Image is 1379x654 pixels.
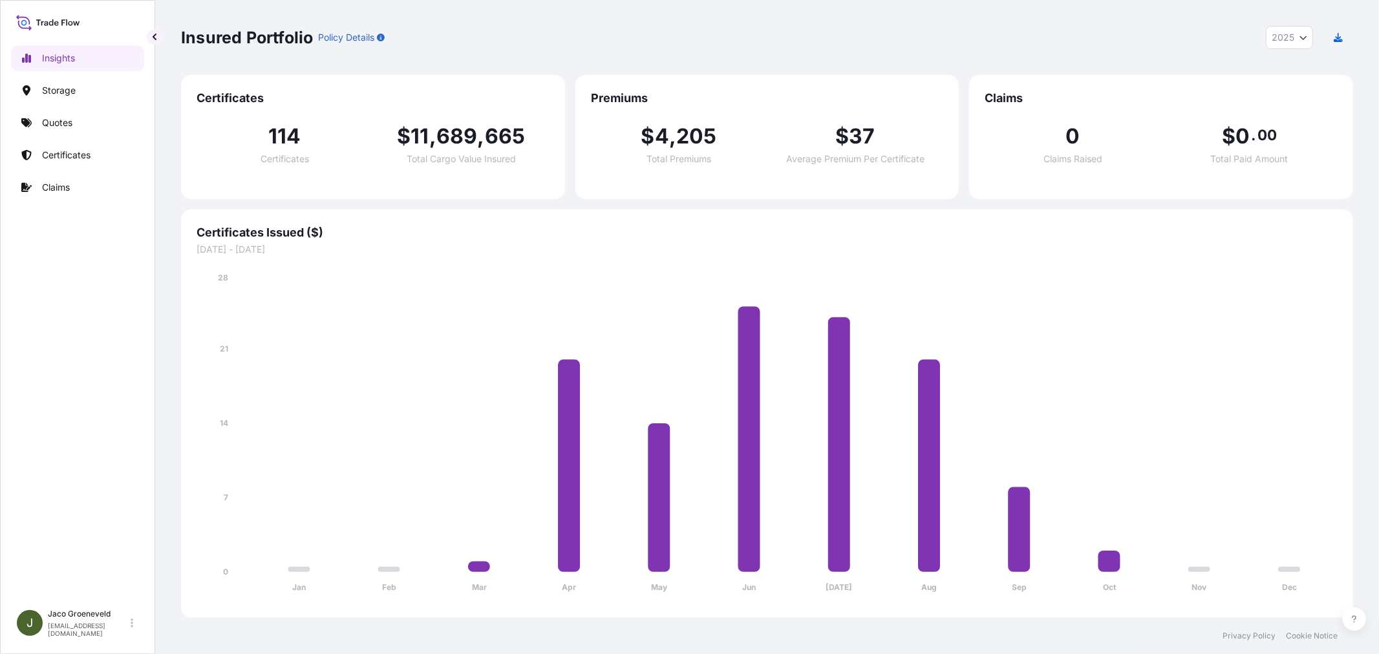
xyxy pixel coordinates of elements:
span: 665 [485,126,526,147]
tspan: 21 [220,344,228,353]
tspan: 28 [218,273,228,282]
a: Insights [11,45,144,71]
tspan: [DATE] [826,583,853,593]
a: Cookie Notice [1286,631,1338,641]
tspan: Sep [1012,583,1027,593]
span: , [669,126,676,147]
span: Claims Raised [1043,154,1102,163]
a: Storage [11,78,144,103]
p: Storage [42,84,76,97]
button: Year Selector [1266,26,1313,49]
span: [DATE] - [DATE] [197,243,1338,256]
tspan: Feb [382,583,396,593]
span: . [1252,130,1256,140]
span: Total Paid Amount [1211,154,1288,163]
p: Insights [42,52,75,65]
span: 4 [655,126,669,147]
span: 689 [436,126,478,147]
p: Certificates [42,149,91,162]
span: $ [1222,126,1235,147]
tspan: 7 [224,492,228,502]
span: $ [641,126,654,147]
span: 205 [676,126,717,147]
span: Claims [985,90,1338,106]
p: Claims [42,181,70,194]
a: Privacy Policy [1223,631,1276,641]
tspan: Jun [742,583,756,593]
a: Certificates [11,142,144,168]
span: 00 [1257,130,1277,140]
tspan: 0 [223,567,228,576]
span: 37 [849,126,875,147]
a: Claims [11,174,144,200]
tspan: Apr [562,583,576,593]
tspan: Dec [1282,583,1297,593]
p: Quotes [42,116,72,129]
span: , [478,126,485,147]
span: Premiums [591,90,944,106]
span: J [27,617,33,629]
span: , [429,126,436,147]
span: 114 [268,126,301,147]
span: Average Premium Per Certificate [786,154,925,163]
span: $ [835,126,849,147]
span: 0 [1066,126,1080,147]
tspan: 14 [220,418,228,428]
span: Total Premiums [647,154,711,163]
a: Quotes [11,110,144,136]
p: Insured Portfolio [181,27,313,48]
tspan: Mar [472,583,487,593]
tspan: Aug [921,583,937,593]
span: $ [397,126,411,147]
p: Policy Details [318,31,374,44]
span: 0 [1235,126,1250,147]
span: Total Cargo Value Insured [407,154,516,163]
span: Certificates [197,90,550,106]
span: 11 [411,126,429,147]
tspan: May [651,583,668,593]
tspan: Oct [1103,583,1117,593]
tspan: Nov [1192,583,1208,593]
span: Certificates [261,154,309,163]
span: 2025 [1272,31,1294,44]
p: Jaco Groeneveld [48,609,128,619]
p: [EMAIL_ADDRESS][DOMAIN_NAME] [48,622,128,637]
span: Certificates Issued ($) [197,225,1338,240]
tspan: Jan [292,583,306,593]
